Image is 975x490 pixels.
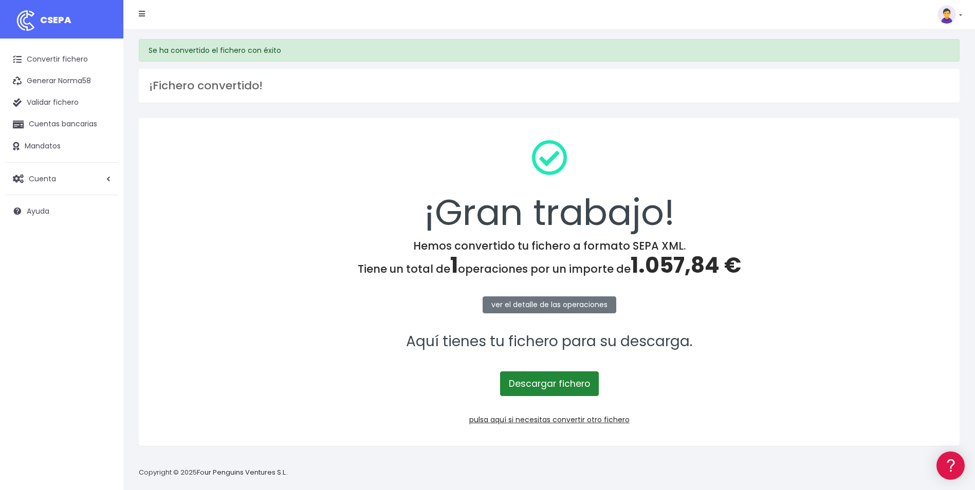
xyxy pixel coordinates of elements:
[937,5,956,24] img: profile
[500,371,599,396] a: Descargar fichero
[5,114,118,135] a: Cuentas bancarias
[139,39,960,62] div: Se ha convertido el fichero con éxito
[40,13,71,26] span: CSEPA
[10,275,195,293] button: Contáctanos
[10,220,195,236] a: General
[483,296,616,313] a: ver el detalle de las operaciones
[10,71,195,81] div: Información general
[29,173,56,183] span: Cuenta
[631,250,741,280] span: 1.057,84 €
[152,239,946,278] h4: Hemos convertido tu fichero a formato SEPA XML. Tiene un total de operaciones por un importe de
[450,250,458,280] span: 1
[10,146,195,162] a: Problemas habituales
[139,467,288,478] p: Copyright © 2025 .
[5,168,118,190] a: Cuenta
[10,247,195,256] div: Programadores
[10,162,195,178] a: Videotutoriales
[152,330,946,353] p: Aquí tienes tu fichero para su descarga.
[10,262,195,278] a: API
[5,200,118,222] a: Ayuda
[10,178,195,194] a: Perfiles de empresas
[141,296,198,306] a: POWERED BY ENCHANT
[27,206,49,216] span: Ayuda
[5,70,118,92] a: Generar Norma58
[10,204,195,214] div: Facturación
[10,87,195,103] a: Información general
[10,130,195,146] a: Formatos
[5,92,118,114] a: Validar fichero
[13,8,39,33] img: logo
[5,136,118,157] a: Mandatos
[10,114,195,123] div: Convertir ficheros
[197,467,287,477] a: Four Penguins Ventures S.L.
[469,414,630,425] a: pulsa aquí si necesitas convertir otro fichero
[5,49,118,70] a: Convertir fichero
[152,131,946,239] div: ¡Gran trabajo!
[149,79,949,92] h3: ¡Fichero convertido!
